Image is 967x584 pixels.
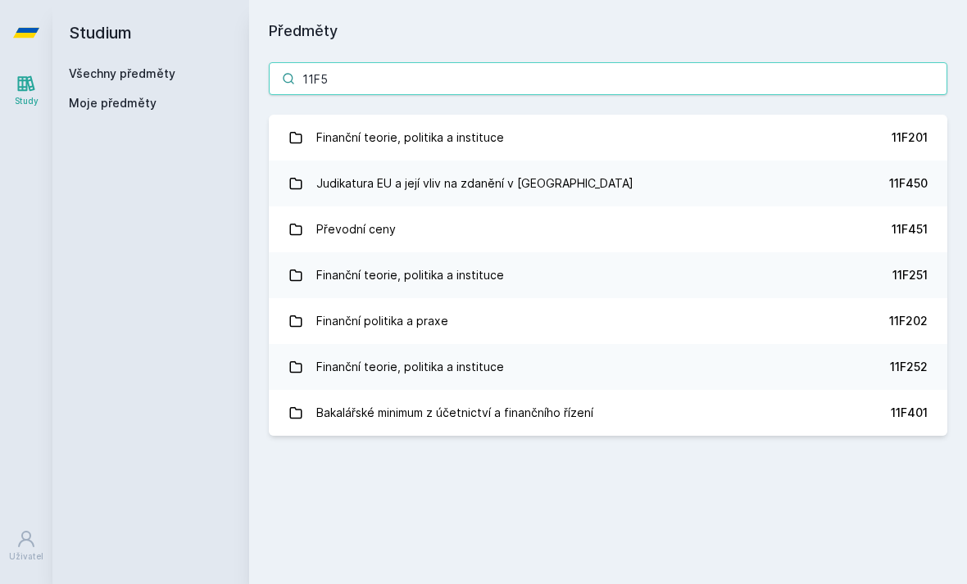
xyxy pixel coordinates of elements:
a: Bakalářské minimum z účetnictví a finančního řízení 11F401 [269,390,947,436]
div: Finanční teorie, politika a instituce [316,121,504,154]
a: Finanční teorie, politika a instituce 11F251 [269,252,947,298]
div: 11F201 [892,129,928,146]
div: 11F252 [890,359,928,375]
div: Finanční teorie, politika a instituce [316,351,504,383]
a: Uživatel [3,521,49,571]
a: Study [3,66,49,115]
a: Převodní ceny 11F451 [269,206,947,252]
span: Moje předměty [69,95,157,111]
a: Všechny předměty [69,66,175,80]
div: 11F202 [889,313,928,329]
a: Finanční teorie, politika a instituce 11F201 [269,115,947,161]
div: 11F451 [892,221,928,238]
div: 11F450 [889,175,928,192]
div: Uživatel [9,550,43,563]
div: Finanční teorie, politika a instituce [316,259,504,292]
div: Finanční politika a praxe [316,305,448,337]
div: 11F401 [891,405,928,421]
h1: Předměty [269,20,947,43]
a: Finanční teorie, politika a instituce 11F252 [269,344,947,390]
div: Bakalářské minimum z účetnictví a finančního řízení [316,396,593,429]
input: Název nebo ident předmětu… [269,62,947,95]
a: Judikatura EU a její vliv na zdanění v [GEOGRAPHIC_DATA] 11F450 [269,161,947,206]
div: Study [15,95,39,107]
div: 11F251 [892,267,928,283]
a: Finanční politika a praxe 11F202 [269,298,947,344]
div: Převodní ceny [316,213,396,246]
div: Judikatura EU a její vliv na zdanění v [GEOGRAPHIC_DATA] [316,167,633,200]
